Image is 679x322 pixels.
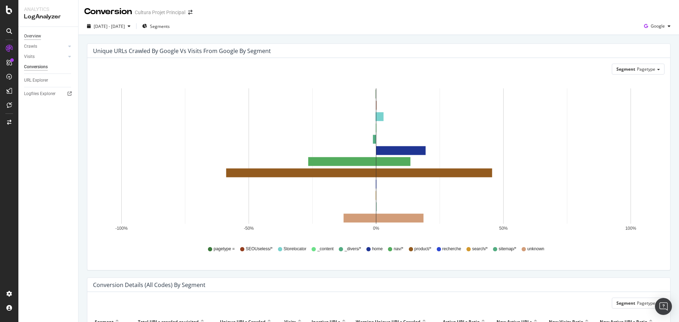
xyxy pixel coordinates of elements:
span: nav/* [394,246,403,252]
a: Conversions [24,63,73,71]
a: URL Explorer [24,77,73,84]
div: Overview [24,33,41,40]
span: home [372,246,383,252]
span: SEOUseless/* [246,246,273,252]
div: Conversion [84,6,132,18]
span: product/* [414,246,431,252]
span: Pagetype [637,66,655,72]
div: Visits [24,53,35,60]
a: Overview [24,33,73,40]
div: Unique URLs Crawled by google vs Visits from google by Segment [93,47,271,54]
text: -50% [244,226,254,231]
div: Analytics [24,6,72,13]
button: Segments [139,21,173,32]
span: unknown [527,246,544,252]
div: URL Explorer [24,77,48,84]
button: Google [641,21,673,32]
button: [DATE] - [DATE] [84,21,133,32]
span: Pagetype [637,300,655,306]
a: Visits [24,53,66,60]
span: pagetype = [214,246,235,252]
a: Crawls [24,43,66,50]
div: Crawls [24,43,37,50]
span: Segment [616,66,635,72]
text: 0% [373,226,379,231]
div: Conversions [24,63,48,71]
a: Logfiles Explorer [24,90,73,98]
div: Conversion Details (all codes) by Segment [93,281,205,288]
div: arrow-right-arrow-left [188,10,192,15]
span: Segment [616,300,635,306]
span: search/* [472,246,488,252]
span: recherche [442,246,461,252]
span: _divers/* [344,246,361,252]
div: LogAnalyzer [24,13,72,21]
text: 100% [625,226,636,231]
span: sitemap/* [499,246,516,252]
text: 50% [499,226,507,231]
div: Logfiles Explorer [24,90,56,98]
span: Google [651,23,665,29]
text: -100% [115,226,128,231]
div: Open Intercom Messenger [655,298,672,315]
svg: A chart. [93,80,659,239]
span: _content [317,246,333,252]
span: [DATE] - [DATE] [94,23,125,29]
span: Storelocator [284,246,307,252]
span: Segments [150,23,170,29]
div: Cultura Projet Principal [135,9,185,16]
